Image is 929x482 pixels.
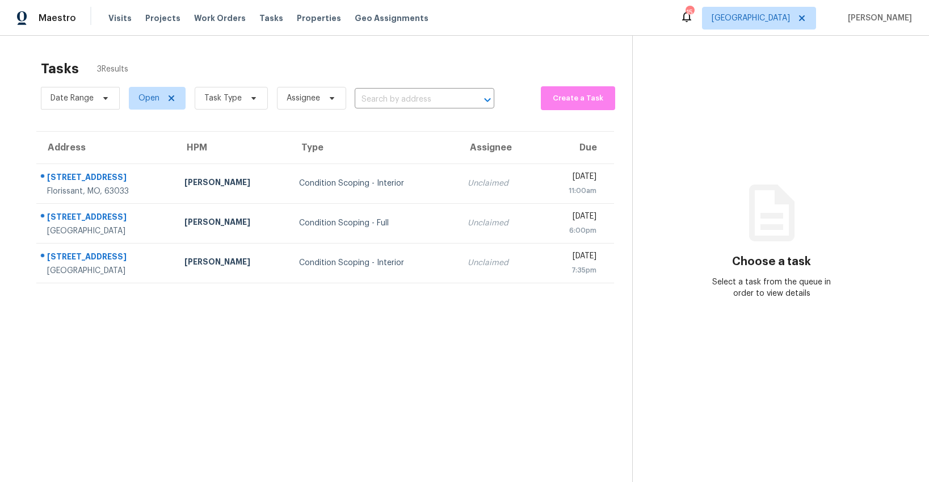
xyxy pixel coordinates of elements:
[355,91,463,108] input: Search by address
[549,185,596,196] div: 11:00am
[549,225,596,236] div: 6:00pm
[108,12,132,24] span: Visits
[204,93,242,104] span: Task Type
[549,171,596,185] div: [DATE]
[299,178,449,189] div: Condition Scoping - Interior
[47,265,166,276] div: [GEOGRAPHIC_DATA]
[194,12,246,24] span: Work Orders
[468,217,530,229] div: Unclaimed
[355,12,428,24] span: Geo Assignments
[259,14,283,22] span: Tasks
[686,7,693,18] div: 15
[299,257,449,269] div: Condition Scoping - Interior
[287,93,320,104] span: Assignee
[712,12,790,24] span: [GEOGRAPHIC_DATA]
[41,63,79,74] h2: Tasks
[47,225,166,237] div: [GEOGRAPHIC_DATA]
[47,211,166,225] div: [STREET_ADDRESS]
[843,12,912,24] span: [PERSON_NAME]
[290,132,459,164] th: Type
[540,132,614,164] th: Due
[549,211,596,225] div: [DATE]
[138,93,159,104] span: Open
[732,256,811,267] h3: Choose a task
[702,276,841,299] div: Select a task from the queue in order to view details
[145,12,180,24] span: Projects
[184,216,281,230] div: [PERSON_NAME]
[468,178,530,189] div: Unclaimed
[47,186,166,197] div: Florissant, MO, 63033
[184,177,281,191] div: [PERSON_NAME]
[297,12,341,24] span: Properties
[299,217,449,229] div: Condition Scoping - Full
[39,12,76,24] span: Maestro
[459,132,539,164] th: Assignee
[480,92,495,108] button: Open
[47,251,166,265] div: [STREET_ADDRESS]
[184,256,281,270] div: [PERSON_NAME]
[468,257,530,269] div: Unclaimed
[175,132,290,164] th: HPM
[47,171,166,186] div: [STREET_ADDRESS]
[549,250,596,265] div: [DATE]
[97,64,128,75] span: 3 Results
[51,93,94,104] span: Date Range
[549,265,596,276] div: 7:35pm
[36,132,175,164] th: Address
[547,92,609,105] span: Create a Task
[541,86,615,110] button: Create a Task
